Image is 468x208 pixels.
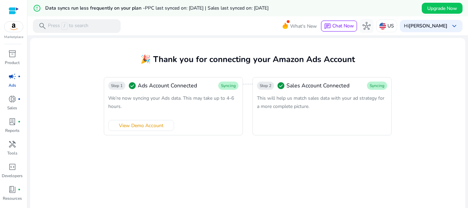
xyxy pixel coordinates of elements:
[370,83,384,88] span: Syncing
[286,82,349,90] span: Sales Account Connected
[422,3,463,14] button: Upgrade Now
[140,54,355,65] span: 🎉 Thank you for connecting your Amazon Ads Account
[48,22,88,30] p: Press to search
[257,95,384,110] span: This will help us match sales data with your ad strategy for a more complete picture.
[8,118,16,126] span: lab_profile
[61,22,67,30] span: /
[8,140,16,148] span: handyman
[7,150,17,156] p: Tools
[8,72,16,81] span: campaign
[33,4,41,12] mat-icon: error_outline
[2,173,23,179] p: Developers
[277,82,285,90] span: check_circle
[111,83,123,88] span: Step 1
[260,83,271,88] span: Step 2
[145,5,269,11] span: PPC last synced on: [DATE] | Sales last synced on: [DATE]
[108,120,174,131] button: View Demo Account
[4,35,23,40] p: Marketplace
[427,5,457,12] span: Upgrade Now
[332,23,354,29] span: Chat Now
[18,98,21,100] span: fiber_manual_record
[3,195,22,201] p: Resources
[321,21,357,32] button: chatChat Now
[221,83,236,88] span: Syncing
[18,188,21,191] span: fiber_manual_record
[379,23,386,29] img: us.svg
[45,5,269,11] h5: Data syncs run less frequently on your plan -
[362,22,371,30] span: hub
[409,23,447,29] b: [PERSON_NAME]
[387,20,394,32] p: US
[18,75,21,78] span: fiber_manual_record
[4,22,23,32] img: amazon.svg
[450,22,458,30] span: keyboard_arrow_down
[8,163,16,171] span: code_blocks
[8,185,16,194] span: book_4
[119,122,163,129] span: View Demo Account
[38,22,47,30] span: search
[324,23,331,30] span: chat
[360,19,373,33] button: hub
[5,127,20,134] p: Reports
[290,20,317,32] span: What's New
[138,82,197,90] span: Ads Account Connected
[9,82,16,88] p: Ads
[108,95,234,110] span: We’re now syncing your Ads data. This may take up to 4-6 hours.
[18,120,21,123] span: fiber_manual_record
[128,82,136,90] span: check_circle
[404,24,447,28] p: Hi
[5,60,20,66] p: Product
[8,95,16,103] span: donut_small
[7,105,17,111] p: Sales
[8,50,16,58] span: inventory_2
